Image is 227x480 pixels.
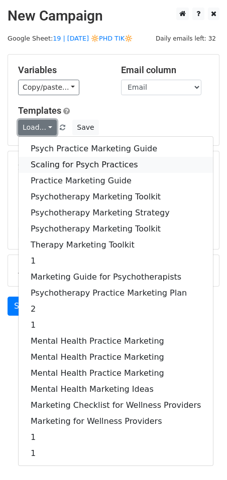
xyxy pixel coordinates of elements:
[72,120,98,135] button: Save
[19,381,213,397] a: Mental Health Marketing Ideas
[19,285,213,301] a: Psychotherapy Practice Marketing Plan
[19,301,213,317] a: 2
[19,429,213,445] a: 1
[152,33,219,44] span: Daily emails left: 32
[19,141,213,157] a: Psych Practice Marketing Guide
[53,35,133,42] a: 19 | [DATE] 🔆PHD TIK🔆
[8,8,219,25] h2: New Campaign
[18,105,61,116] a: Templates
[19,397,213,413] a: Marketing Checklist for Wellness Providers
[18,65,106,76] h5: Variables
[18,120,57,135] a: Load...
[19,413,213,429] a: Marketing for Wellness Providers
[8,35,133,42] small: Google Sheet:
[19,157,213,173] a: Scaling for Psych Practices
[19,205,213,221] a: Psychotherapy Marketing Strategy
[18,80,79,95] a: Copy/paste...
[121,65,209,76] h5: Email column
[19,333,213,349] a: Mental Health Practice Marketing
[19,173,213,189] a: Practice Marketing Guide
[177,432,227,480] iframe: Chat Widget
[152,35,219,42] a: Daily emails left: 32
[19,445,213,461] a: 1
[19,365,213,381] a: Mental Health Practice Marketing
[19,221,213,237] a: Psychotherapy Marketing Toolkit
[19,317,213,333] a: 1
[19,237,213,253] a: Therapy Marketing Toolkit
[19,269,213,285] a: Marketing Guide for Psychotherapists
[19,253,213,269] a: 1
[19,189,213,205] a: Psychotherapy Marketing Toolkit
[8,297,41,316] a: Send
[19,349,213,365] a: Mental Health Practice Marketing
